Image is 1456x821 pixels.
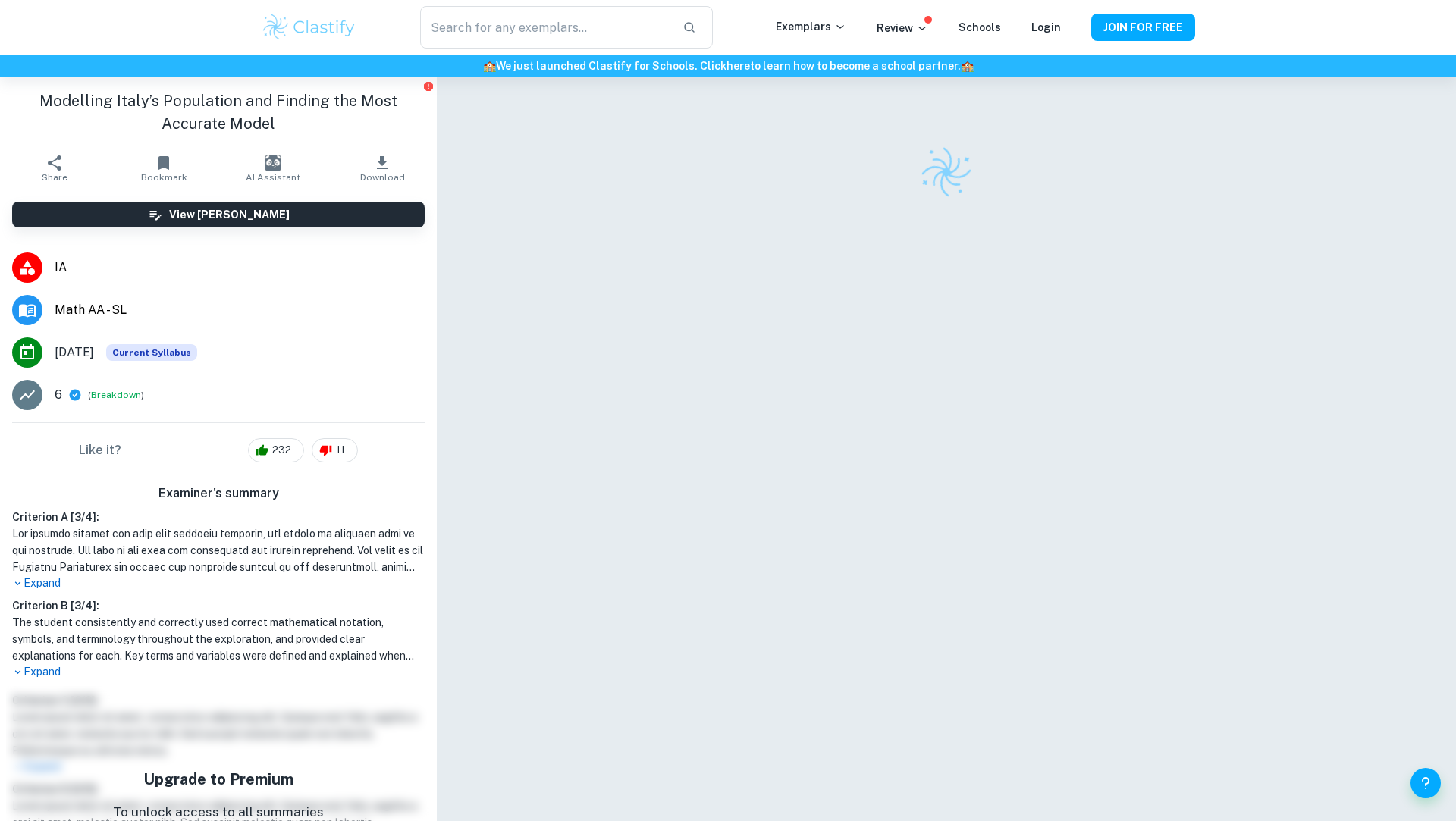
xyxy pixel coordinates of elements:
[915,141,978,204] img: Clastify logo
[1031,21,1061,33] a: Login
[328,443,353,458] span: 11
[420,6,670,49] input: Search for any exemplars...
[12,509,425,525] h6: Criterion A [ 3 / 4 ]:
[726,60,750,72] a: here
[877,20,928,36] p: Review
[55,259,425,277] span: IA
[959,21,1001,33] a: Schools
[55,386,62,404] p: 6
[106,344,197,361] div: This exemplar is based on the current syllabus. Feel free to refer to it for inspiration/ideas wh...
[55,301,425,319] span: Math AA - SL
[12,89,425,135] h1: Modelling Italy’s Population and Finding the Most Accurate Model
[265,155,281,171] img: AI Assistant
[261,12,357,42] img: Clastify logo
[12,525,425,575] h1: Lor ipsumdo sitamet con adip elit seddoeiu temporin, utl etdolo ma aliquaen admi ve qui nostrude....
[248,438,304,462] div: 232
[91,388,141,402] button: Breakdown
[422,80,434,92] button: Report issue
[1410,768,1441,798] button: Help and Feedback
[169,206,290,223] h6: View [PERSON_NAME]
[961,60,974,72] span: 🏫
[141,172,187,183] span: Bookmark
[328,147,437,190] button: Download
[12,614,425,664] h1: The student consistently and correctly used correct mathematical notation, symbols, and terminolo...
[55,343,94,362] span: [DATE]
[42,172,67,183] span: Share
[12,664,425,680] p: Expand
[12,202,425,227] button: View [PERSON_NAME]
[776,18,846,35] p: Exemplars
[483,60,496,72] span: 🏫
[360,172,405,183] span: Download
[264,443,300,458] span: 232
[3,58,1453,74] h6: We just launched Clastify for Schools. Click to learn how to become a school partner.
[218,147,328,190] button: AI Assistant
[79,441,121,459] h6: Like it?
[88,388,144,403] span: ( )
[113,768,324,791] h5: Upgrade to Premium
[6,484,431,503] h6: Examiner's summary
[246,172,300,183] span: AI Assistant
[12,597,425,614] h6: Criterion B [ 3 / 4 ]:
[106,344,197,361] span: Current Syllabus
[312,438,358,462] div: 11
[12,575,425,591] p: Expand
[1091,14,1195,41] button: JOIN FOR FREE
[109,147,218,190] button: Bookmark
